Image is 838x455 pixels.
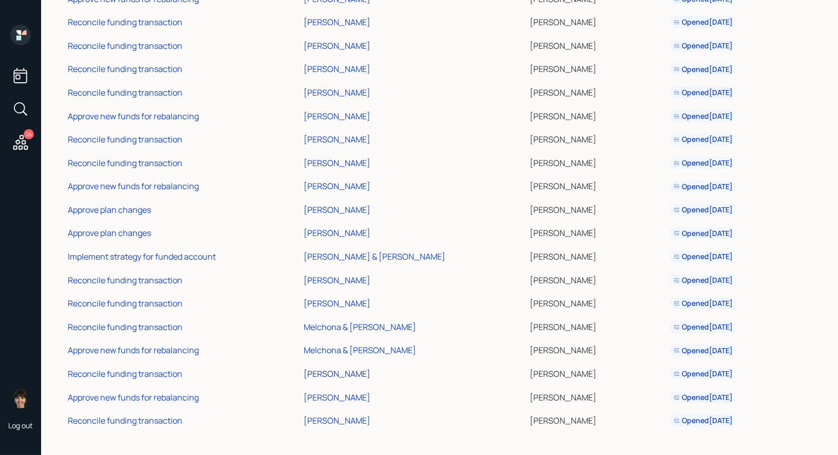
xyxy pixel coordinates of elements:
div: [PERSON_NAME] & [PERSON_NAME] [304,251,445,262]
div: 26 [24,129,34,139]
div: [PERSON_NAME] [304,157,370,169]
div: [PERSON_NAME] [304,63,370,75]
div: Implement strategy for funded account [68,251,216,262]
div: Opened [DATE] [674,17,733,27]
div: Opened [DATE] [674,415,733,426]
div: Reconcile funding transaction [68,368,182,379]
div: [PERSON_NAME] [304,392,370,403]
div: [PERSON_NAME] [304,415,370,426]
td: [PERSON_NAME] [528,150,668,173]
div: Opened [DATE] [674,392,733,403]
div: Reconcile funding transaction [68,415,182,426]
div: Reconcile funding transaction [68,87,182,98]
td: [PERSON_NAME] [528,126,668,150]
div: Reconcile funding transaction [68,134,182,145]
div: Opened [DATE] [674,134,733,144]
td: [PERSON_NAME] [528,243,668,267]
div: [PERSON_NAME] [304,111,370,122]
div: [PERSON_NAME] [304,204,370,215]
td: [PERSON_NAME] [528,360,668,384]
div: Opened [DATE] [674,87,733,98]
div: Approve new funds for rebalancing [68,392,199,403]
div: Reconcile funding transaction [68,16,182,28]
td: [PERSON_NAME] [528,79,668,103]
div: [PERSON_NAME] [304,134,370,145]
div: Opened [DATE] [674,345,733,356]
div: Opened [DATE] [674,228,733,239]
div: [PERSON_NAME] [304,275,370,286]
div: Opened [DATE] [674,64,733,75]
div: Approve new funds for rebalancing [68,111,199,122]
div: Approve new funds for rebalancing [68,344,199,356]
td: [PERSON_NAME] [528,407,668,431]
div: Melchona & [PERSON_NAME] [304,344,416,356]
div: [PERSON_NAME] [304,87,370,98]
div: Opened [DATE] [674,369,733,379]
div: Opened [DATE] [674,205,733,215]
td: [PERSON_NAME] [528,290,668,314]
td: [PERSON_NAME] [528,220,668,244]
div: Opened [DATE] [674,322,733,332]
div: [PERSON_NAME] [304,227,370,239]
td: [PERSON_NAME] [528,267,668,290]
div: [PERSON_NAME] [304,298,370,309]
div: Reconcile funding transaction [68,298,182,309]
div: [PERSON_NAME] [304,180,370,192]
div: Opened [DATE] [674,251,733,262]
div: Reconcile funding transaction [68,321,182,333]
div: Reconcile funding transaction [68,63,182,75]
td: [PERSON_NAME] [528,9,668,32]
td: [PERSON_NAME] [528,337,668,361]
div: [PERSON_NAME] [304,40,370,51]
td: [PERSON_NAME] [528,103,668,126]
div: Opened [DATE] [674,181,733,192]
div: Opened [DATE] [674,275,733,285]
div: Reconcile funding transaction [68,275,182,286]
td: [PERSON_NAME] [528,173,668,197]
td: [PERSON_NAME] [528,32,668,56]
div: Approve plan changes [68,227,151,239]
td: [PERSON_NAME] [528,196,668,220]
div: Log out [8,421,33,430]
div: Reconcile funding transaction [68,40,182,51]
div: Melchona & [PERSON_NAME] [304,321,416,333]
div: Approve plan changes [68,204,151,215]
div: [PERSON_NAME] [304,368,370,379]
td: [PERSON_NAME] [528,384,668,408]
td: [PERSON_NAME] [528,56,668,80]
div: Reconcile funding transaction [68,157,182,169]
td: [PERSON_NAME] [528,314,668,337]
div: [PERSON_NAME] [304,16,370,28]
div: Approve new funds for rebalancing [68,180,199,192]
img: treva-nostdahl-headshot.png [10,388,31,408]
div: Opened [DATE] [674,298,733,308]
div: Opened [DATE] [674,158,733,168]
div: Opened [DATE] [674,111,733,121]
div: Opened [DATE] [674,41,733,51]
